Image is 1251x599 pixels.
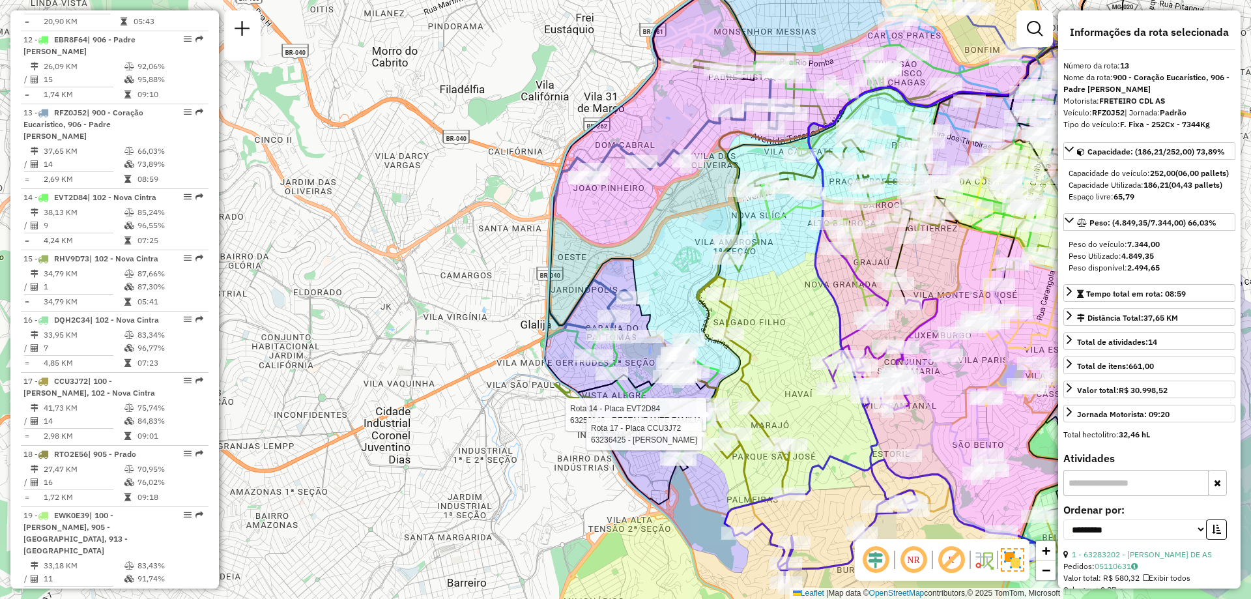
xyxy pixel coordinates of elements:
div: Tipo do veículo: [1063,119,1235,130]
span: Capacidade: (186,21/252,00) 73,89% [1087,147,1225,156]
a: Valor total:R$ 30.998,52 [1063,381,1235,398]
em: Opções [184,193,192,201]
a: Total de itens:661,00 [1063,357,1235,374]
em: Opções [184,511,192,519]
span: Exibir rótulo [936,544,967,576]
i: Distância Total [31,562,38,570]
strong: (06,00 pallets) [1175,168,1229,178]
span: Ocultar NR [898,544,929,576]
em: Rota exportada [195,315,203,323]
span: | 905 - Prado [88,449,136,459]
i: Distância Total [31,209,38,216]
i: % de utilização da cubagem [124,283,134,291]
i: Distância Total [31,404,38,412]
td: 09:10 [137,88,203,101]
strong: 14 [1148,337,1157,347]
div: Map data © contributors,© 2025 TomTom, Microsoft [790,588,1063,599]
i: % de utilização do peso [124,147,134,155]
td: 92,06% [137,60,203,73]
i: Total de Atividades [31,417,38,425]
span: 12 - [23,35,136,56]
em: Opções [184,315,192,323]
div: Distância Total: [1077,312,1178,324]
em: Rota exportada [195,35,203,43]
td: 95,88% [137,73,203,86]
td: 33,18 KM [43,559,124,572]
strong: R$ 30.998,52 [1119,385,1168,395]
div: Peso disponível: [1069,262,1230,274]
em: Opções [184,450,192,458]
span: CCU3J72 [54,376,88,386]
td: 15 [43,73,124,86]
strong: F. Fixa - 252Cx - 7344Kg [1120,119,1210,129]
td: 4,85 KM [43,357,124,370]
td: 7 [43,342,124,355]
td: 14 [43,158,124,171]
td: 1,72 KM [43,491,124,504]
span: Total de atividades: [1077,337,1157,347]
td: 37,65 KM [43,145,124,158]
i: % de utilização da cubagem [124,222,134,229]
i: % de utilização do peso [124,465,134,473]
span: | 100 - [PERSON_NAME], 905 - [GEOGRAPHIC_DATA], 913 - [GEOGRAPHIC_DATA] [23,510,128,555]
strong: 252,00 [1150,168,1175,178]
i: % de utilização da cubagem [124,575,134,583]
i: % de utilização da cubagem [124,76,134,83]
td: 38,13 KM [43,206,124,219]
h4: Atividades [1063,452,1235,465]
div: Peso Utilizado: [1069,250,1230,262]
td: 09:01 [137,430,203,443]
td: 73,89% [137,158,203,171]
div: Motorista: [1063,95,1235,107]
td: / [23,415,30,428]
i: Tempo total em rota [124,91,131,98]
i: Total de Atividades [31,344,38,352]
td: 08:59 [137,173,203,186]
td: 2,98 KM [43,430,124,443]
td: / [23,73,30,86]
td: 9 [43,219,124,232]
i: % de utilização do peso [124,63,134,70]
td: 76,02% [137,476,203,489]
span: | [826,589,828,598]
div: Capacidade: (186,21/252,00) 73,89% [1063,162,1235,208]
span: RHV9D73 [54,254,89,263]
i: Total de Atividades [31,283,38,291]
span: 16 - [23,315,159,325]
td: 05:41 [137,295,203,308]
span: 17 - [23,376,155,398]
a: Peso: (4.849,35/7.344,00) 66,03% [1063,213,1235,231]
div: Espaço livre: [1069,191,1230,203]
div: Pedidos: [1063,561,1235,572]
span: | 102 - Nova Cintra [87,192,156,202]
i: % de utilização da cubagem [124,478,134,486]
td: = [23,173,30,186]
span: EWK0E39 [54,510,89,520]
label: Ordenar por: [1063,502,1235,518]
span: | 100 - [PERSON_NAME], 102 - Nova Cintra [23,376,155,398]
td: 96,55% [137,219,203,232]
i: Total de Atividades [31,76,38,83]
a: OpenStreetMap [869,589,925,598]
em: Opções [184,35,192,43]
td: = [23,295,30,308]
strong: 2.494,65 [1127,263,1160,272]
div: Capacidade Utilizada: [1069,179,1230,191]
td: = [23,88,30,101]
strong: 900 - Coração Eucarístico, 906 - Padre [PERSON_NAME] [1063,72,1229,94]
td: = [23,430,30,443]
a: Total de atividades:14 [1063,332,1235,350]
i: Observações [1131,562,1138,570]
td: 34,79 KM [43,295,124,308]
span: 37,65 KM [1143,313,1178,323]
td: 05:43 [133,15,196,28]
strong: 65,79 [1114,192,1134,201]
td: 26,09 KM [43,60,124,73]
strong: FRETEIRO CDL AS [1099,96,1165,106]
span: DQH2C34 [54,315,90,325]
i: % de utilização do peso [124,404,134,412]
span: Exibir todos [1143,573,1190,583]
td: 4,24 KM [43,234,124,247]
td: 75,74% [137,402,203,415]
i: Tempo total em rota [124,298,131,306]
